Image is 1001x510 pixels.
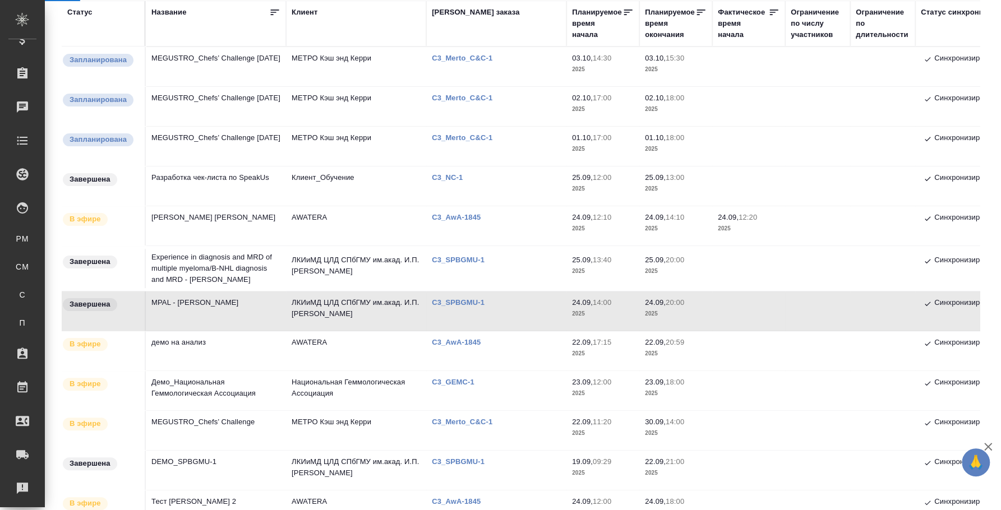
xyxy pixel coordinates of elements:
p: Синхронизировано [934,496,1000,509]
p: 14:30 [593,54,611,62]
a: C3_AwA-1845 [432,338,489,346]
p: Синхронизировано [934,92,1000,106]
td: DEMO_SPBGMU-1 [146,451,286,490]
p: 20:00 [666,298,684,307]
p: C3_SPBGMU-1 [432,457,493,466]
p: 25.09, [572,256,593,264]
p: 25.09, [645,256,666,264]
p: 12:10 [593,213,611,221]
td: MEGUSTRO_Chefs’ Challenge [DATE] [146,87,286,126]
p: 02.10, [645,94,666,102]
p: 2025 [645,104,707,115]
a: C3_SPBGMU-1 [432,256,493,264]
p: Запланирована [70,54,127,66]
p: Завершена [70,256,110,267]
p: 09:29 [593,457,611,466]
p: Синхронизировано [934,254,1000,268]
td: Разработка чек-листа по SpeakUs [146,166,286,206]
p: 02.10, [572,94,593,102]
td: Experience in diagnosis and MRD of multiple myeloma/В-NHL diagnosis and MRD - [PERSON_NAME] [146,246,286,291]
p: C3_Merto_C&C-1 [432,54,501,62]
p: 2025 [572,428,634,439]
p: 13:00 [666,173,684,182]
div: [PERSON_NAME] заказа [432,7,519,18]
td: [PERSON_NAME] [PERSON_NAME] [146,206,286,245]
p: Синхронизировано [934,297,1000,310]
td: МЕТРО Кэш энд Керри [286,411,426,450]
p: 24.09, [718,213,739,221]
p: 2025 [645,428,707,439]
p: Запланирована [70,134,127,145]
p: 14:00 [666,418,684,426]
p: 22.09, [572,338,593,346]
p: 18:00 [666,378,684,386]
a: C3_Merto_C&C-1 [432,94,501,102]
p: 13:40 [593,256,611,264]
a: C3_SPBGMU-1 [432,298,493,307]
p: Завершена [70,299,110,310]
p: 17:15 [593,338,611,346]
td: МЕТРО Кэш энд Керри [286,87,426,126]
td: AWATERA [286,331,426,370]
p: 03.10, [572,54,593,62]
p: C3_GEMC-1 [432,378,483,386]
a: С [8,284,36,306]
p: В эфире [70,214,101,225]
p: Синхронизировано [934,337,1000,350]
span: С [14,289,31,300]
p: Синхронизировано [934,172,1000,186]
p: 2025 [572,64,634,75]
a: C3_NC-1 [432,173,471,182]
p: Запланирована [70,94,127,105]
a: C3_AwA-1845 [432,213,489,221]
p: 12:00 [593,378,611,386]
p: 22.09, [572,418,593,426]
p: 2025 [572,143,634,155]
td: Национальная Геммологическая Ассоциация [286,371,426,410]
td: AWATERA [286,206,426,245]
p: 17:00 [593,133,611,142]
p: 22.09, [645,457,666,466]
p: Синхронизировано [934,416,1000,430]
td: ЛКИиМД ЦЛД СПбГМУ им.акад. И.П.[PERSON_NAME] [286,291,426,331]
p: Синхронизировано [934,132,1000,146]
p: 19.09, [572,457,593,466]
td: МЕТРО Кэш энд Керри [286,47,426,86]
p: 23.09, [572,378,593,386]
p: Синхронизировано [934,377,1000,390]
td: MEGUSTRO_Chefs’ Challenge [DATE] [146,47,286,86]
p: 2025 [645,64,707,75]
p: 18:00 [666,497,684,506]
p: Завершена [70,458,110,469]
p: 2025 [572,388,634,399]
p: Синхронизировано [934,212,1000,225]
p: 2025 [645,266,707,277]
p: 11:20 [593,418,611,426]
p: 24.09, [572,213,593,221]
p: 25.09, [572,173,593,182]
p: 23.09, [645,378,666,386]
p: 24.09, [572,497,593,506]
a: C3_Merto_C&C-1 [432,133,501,142]
p: 2025 [645,348,707,359]
p: 01.10, [645,133,666,142]
p: 2025 [645,308,707,319]
p: 18:00 [666,94,684,102]
p: 2025 [718,223,779,234]
p: 15:30 [666,54,684,62]
p: C3_Merto_C&C-1 [432,418,501,426]
p: 2025 [645,467,707,479]
div: Фактическое время начала [718,7,768,40]
a: PM [8,228,36,250]
div: Планируемое время начала [572,7,622,40]
p: 14:00 [593,298,611,307]
div: Планируемое время окончания [645,7,695,40]
span: П [14,317,31,328]
span: 🙏 [966,451,985,474]
p: 2025 [645,183,707,194]
p: 2025 [572,104,634,115]
a: П [8,312,36,334]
